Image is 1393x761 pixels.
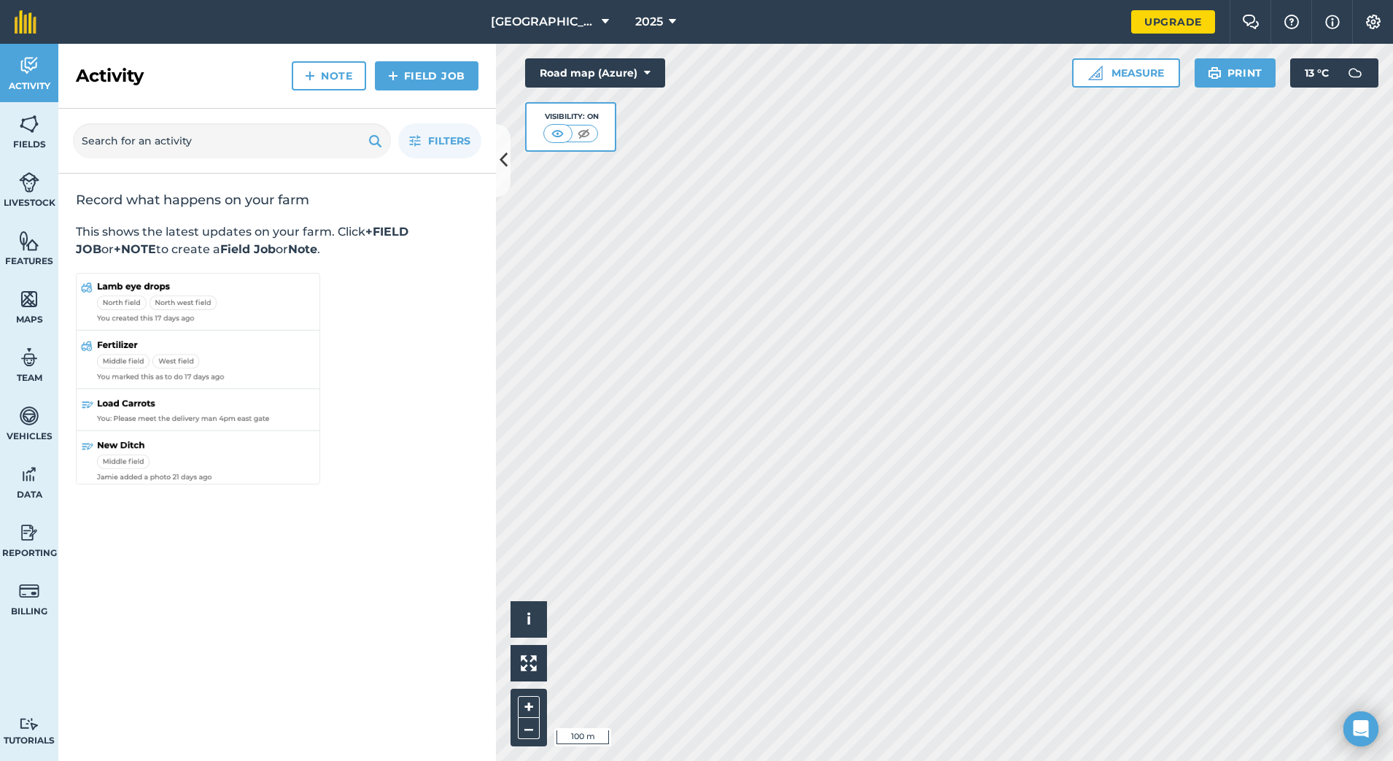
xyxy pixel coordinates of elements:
[15,10,36,34] img: fieldmargin Logo
[518,696,540,718] button: +
[548,126,567,141] img: svg+xml;base64,PHN2ZyB4bWxucz0iaHR0cDovL3d3dy53My5vcmcvMjAwMC9zdmciIHdpZHRoPSI1MCIgaGVpZ2h0PSI0MC...
[635,13,663,31] span: 2025
[19,230,39,252] img: svg+xml;base64,PHN2ZyB4bWxucz0iaHR0cDovL3d3dy53My5vcmcvMjAwMC9zdmciIHdpZHRoPSI1NiIgaGVpZ2h0PSI2MC...
[525,58,665,88] button: Road map (Azure)
[428,133,470,149] span: Filters
[518,718,540,739] button: –
[76,64,144,88] h2: Activity
[114,242,156,256] strong: +NOTE
[388,67,398,85] img: svg+xml;base64,PHN2ZyB4bWxucz0iaHR0cDovL3d3dy53My5vcmcvMjAwMC9zdmciIHdpZHRoPSIxNCIgaGVpZ2h0PSIyNC...
[1242,15,1260,29] img: Two speech bubbles overlapping with the left bubble in the forefront
[288,242,317,256] strong: Note
[1305,58,1329,88] span: 13 ° C
[220,242,276,256] strong: Field Job
[19,463,39,485] img: svg+xml;base64,PD94bWwgdmVyc2lvbj0iMS4wIiBlbmNvZGluZz0idXRmLTgiPz4KPCEtLSBHZW5lcmF0b3I6IEFkb2JlIE...
[305,67,315,85] img: svg+xml;base64,PHN2ZyB4bWxucz0iaHR0cDovL3d3dy53My5vcmcvMjAwMC9zdmciIHdpZHRoPSIxNCIgaGVpZ2h0PSIyNC...
[398,123,481,158] button: Filters
[1088,66,1103,80] img: Ruler icon
[511,601,547,638] button: i
[1283,15,1300,29] img: A question mark icon
[575,126,593,141] img: svg+xml;base64,PHN2ZyB4bWxucz0iaHR0cDovL3d3dy53My5vcmcvMjAwMC9zdmciIHdpZHRoPSI1MCIgaGVpZ2h0PSI0MC...
[521,655,537,671] img: Four arrows, one pointing top left, one top right, one bottom right and the last bottom left
[292,61,366,90] a: Note
[76,191,478,209] h2: Record what happens on your farm
[73,123,391,158] input: Search for an activity
[1208,64,1222,82] img: svg+xml;base64,PHN2ZyB4bWxucz0iaHR0cDovL3d3dy53My5vcmcvMjAwMC9zdmciIHdpZHRoPSIxOSIgaGVpZ2h0PSIyNC...
[19,347,39,368] img: svg+xml;base64,PD94bWwgdmVyc2lvbj0iMS4wIiBlbmNvZGluZz0idXRmLTgiPz4KPCEtLSBHZW5lcmF0b3I6IEFkb2JlIE...
[19,522,39,544] img: svg+xml;base64,PD94bWwgdmVyc2lvbj0iMS4wIiBlbmNvZGluZz0idXRmLTgiPz4KPCEtLSBHZW5lcmF0b3I6IEFkb2JlIE...
[19,580,39,602] img: svg+xml;base64,PD94bWwgdmVyc2lvbj0iMS4wIiBlbmNvZGluZz0idXRmLTgiPz4KPCEtLSBHZW5lcmF0b3I6IEFkb2JlIE...
[19,405,39,427] img: svg+xml;base64,PD94bWwgdmVyc2lvbj0iMS4wIiBlbmNvZGluZz0idXRmLTgiPz4KPCEtLSBHZW5lcmF0b3I6IEFkb2JlIE...
[1195,58,1276,88] button: Print
[1290,58,1378,88] button: 13 °C
[1072,58,1180,88] button: Measure
[527,610,531,628] span: i
[19,171,39,193] img: svg+xml;base64,PD94bWwgdmVyc2lvbj0iMS4wIiBlbmNvZGluZz0idXRmLTgiPz4KPCEtLSBHZW5lcmF0b3I6IEFkb2JlIE...
[76,223,478,258] p: This shows the latest updates on your farm. Click or to create a or .
[1325,13,1340,31] img: svg+xml;base64,PHN2ZyB4bWxucz0iaHR0cDovL3d3dy53My5vcmcvMjAwMC9zdmciIHdpZHRoPSIxNyIgaGVpZ2h0PSIxNy...
[543,111,599,123] div: Visibility: On
[19,55,39,77] img: svg+xml;base64,PD94bWwgdmVyc2lvbj0iMS4wIiBlbmNvZGluZz0idXRmLTgiPz4KPCEtLSBHZW5lcmF0b3I6IEFkb2JlIE...
[19,288,39,310] img: svg+xml;base64,PHN2ZyB4bWxucz0iaHR0cDovL3d3dy53My5vcmcvMjAwMC9zdmciIHdpZHRoPSI1NiIgaGVpZ2h0PSI2MC...
[19,717,39,731] img: svg+xml;base64,PD94bWwgdmVyc2lvbj0iMS4wIiBlbmNvZGluZz0idXRmLTgiPz4KPCEtLSBHZW5lcmF0b3I6IEFkb2JlIE...
[1365,15,1382,29] img: A cog icon
[19,113,39,135] img: svg+xml;base64,PHN2ZyB4bWxucz0iaHR0cDovL3d3dy53My5vcmcvMjAwMC9zdmciIHdpZHRoPSI1NiIgaGVpZ2h0PSI2MC...
[491,13,596,31] span: [GEOGRAPHIC_DATA]
[368,132,382,150] img: svg+xml;base64,PHN2ZyB4bWxucz0iaHR0cDovL3d3dy53My5vcmcvMjAwMC9zdmciIHdpZHRoPSIxOSIgaGVpZ2h0PSIyNC...
[1131,10,1215,34] a: Upgrade
[375,61,478,90] a: Field Job
[1343,711,1378,746] div: Open Intercom Messenger
[1340,58,1370,88] img: svg+xml;base64,PD94bWwgdmVyc2lvbj0iMS4wIiBlbmNvZGluZz0idXRmLTgiPz4KPCEtLSBHZW5lcmF0b3I6IEFkb2JlIE...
